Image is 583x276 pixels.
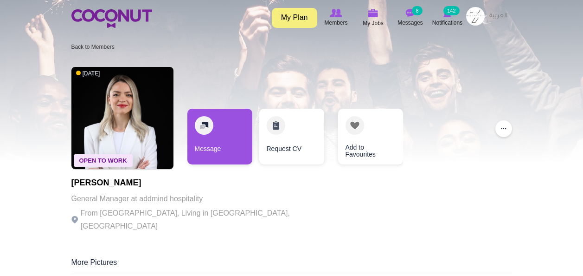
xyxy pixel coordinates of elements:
[71,192,327,205] p: General Manager at addmind hospitality
[324,18,347,27] span: Members
[355,7,392,29] a: My Jobs My Jobs
[71,44,115,50] a: Back to Members
[485,7,512,26] a: العربية
[272,8,317,28] a: My Plan
[71,178,327,188] h1: [PERSON_NAME]
[71,9,152,28] img: Home
[429,7,466,28] a: Notifications Notifications 142
[187,109,252,169] div: 1 / 3
[412,6,422,15] small: 8
[187,109,252,164] a: Message
[443,6,459,15] small: 142
[71,207,327,233] p: From [GEOGRAPHIC_DATA], Living in [GEOGRAPHIC_DATA], [GEOGRAPHIC_DATA]
[392,7,429,28] a: Messages Messages 8
[443,9,451,17] img: Notifications
[318,7,355,28] a: Browse Members Members
[330,9,342,17] img: Browse Members
[397,18,423,27] span: Messages
[71,257,512,272] div: More Pictures
[76,70,100,78] span: [DATE]
[368,9,378,17] img: My Jobs
[259,109,324,169] div: 2 / 3
[363,19,384,28] span: My Jobs
[432,18,462,27] span: Notifications
[406,9,415,17] img: Messages
[331,109,396,169] div: 3 / 3
[74,154,133,167] span: Open To Work
[259,109,324,164] a: Request CV
[495,120,512,137] button: ...
[338,109,403,164] a: Add to Favourites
